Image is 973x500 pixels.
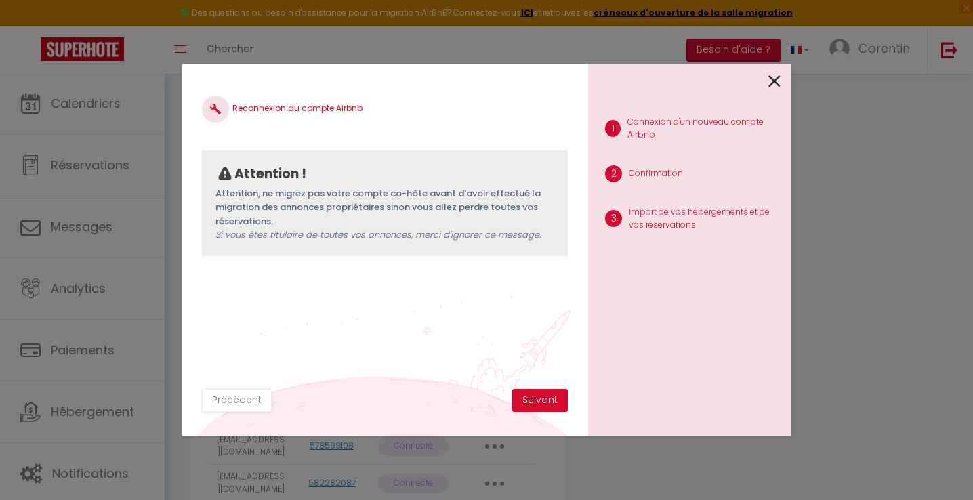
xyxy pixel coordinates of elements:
[605,120,621,137] span: 1
[202,389,272,412] button: Précédent
[627,116,781,142] p: Connexion d'un nouveau compte Airbnb
[11,5,51,46] button: Ouvrir le widget de chat LiveChat
[629,167,683,180] p: Confirmation
[915,439,963,490] iframe: Chat
[605,210,622,227] span: 3
[512,389,568,412] button: Suivant
[234,164,306,184] p: Attention !
[215,228,541,241] span: Si vous êtes titulaire de toutes vos annonces, merci d'ignorer ce message.
[202,96,568,123] h4: Reconnexion du compte Airbnb
[215,187,554,243] p: Attention, ne migrez pas votre compte co-hôte avant d'avoir effectué la migration des annonces pr...
[605,165,622,182] span: 2
[629,206,781,232] p: Import de vos hébergements et de vos réservations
